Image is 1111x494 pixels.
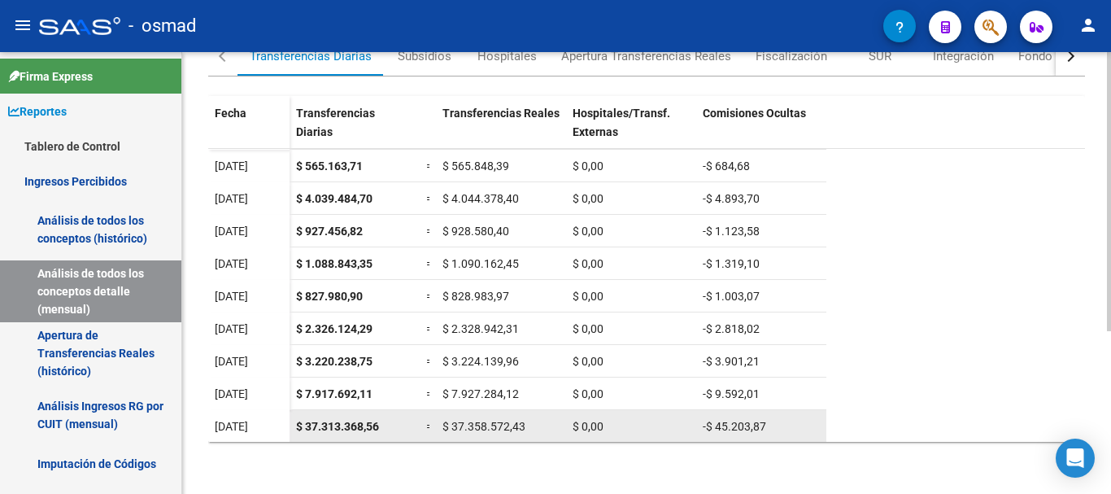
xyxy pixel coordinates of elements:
datatable-header-cell: Fecha [208,96,290,164]
span: Comisiones Ocultas [703,107,806,120]
span: $ 0,00 [573,322,603,335]
span: [DATE] [215,322,248,335]
span: $ 0,00 [573,160,603,173]
span: = [426,355,433,368]
span: [DATE] [215,355,248,368]
span: $ 828.983,97 [442,290,509,303]
span: = [426,192,433,205]
mat-icon: person [1078,15,1098,35]
span: = [426,387,433,400]
span: $ 0,00 [573,225,603,238]
span: -$ 45.203,87 [703,420,766,433]
div: SUR [869,47,891,65]
datatable-header-cell: Transferencias Diarias [290,96,420,164]
span: $ 3.224.139,96 [442,355,519,368]
span: $ 0,00 [573,192,603,205]
mat-icon: menu [13,15,33,35]
span: [DATE] [215,192,248,205]
span: [DATE] [215,160,248,173]
span: Transferencias Diarias [296,107,375,138]
span: $ 565.848,39 [442,160,509,173]
span: $ 37.313.368,56 [296,420,379,433]
span: -$ 684,68 [703,160,750,173]
span: Transferencias Reales [442,107,560,120]
span: $ 37.358.572,43 [442,420,525,433]
span: = [426,290,433,303]
span: -$ 4.893,70 [703,192,760,205]
span: $ 0,00 [573,290,603,303]
span: [DATE] [215,225,248,238]
span: $ 927.456,82 [296,225,363,238]
span: $ 1.088.843,35 [296,257,373,270]
span: $ 0,00 [573,355,603,368]
span: $ 0,00 [573,257,603,270]
span: = [426,225,433,238]
span: -$ 3.901,21 [703,355,760,368]
span: [DATE] [215,420,248,433]
span: -$ 9.592,01 [703,387,760,400]
span: $ 928.580,40 [442,225,509,238]
span: $ 0,00 [573,420,603,433]
span: $ 7.927.284,12 [442,387,519,400]
div: Transferencias Diarias [250,47,372,65]
div: Subsidios [398,47,451,65]
span: - osmad [129,8,196,44]
span: Fecha [215,107,246,120]
datatable-header-cell: Transferencias Reales [436,96,566,164]
span: = [426,257,433,270]
div: Integración [933,47,994,65]
span: $ 2.328.942,31 [442,322,519,335]
span: -$ 1.319,10 [703,257,760,270]
span: [DATE] [215,257,248,270]
span: Firma Express [8,68,93,85]
span: $ 1.090.162,45 [442,257,519,270]
datatable-header-cell: Hospitales/Transf. Externas [566,96,696,164]
span: -$ 1.003,07 [703,290,760,303]
div: Hospitales [477,47,537,65]
span: $ 7.917.692,11 [296,387,373,400]
span: -$ 1.123,58 [703,225,760,238]
span: Reportes [8,103,67,120]
span: = [426,420,433,433]
span: $ 827.980,90 [296,290,363,303]
span: $ 4.039.484,70 [296,192,373,205]
span: = [426,322,433,335]
datatable-header-cell: Comisiones Ocultas [696,96,826,164]
div: Apertura Transferencias Reales [561,47,731,65]
span: [DATE] [215,290,248,303]
div: Open Intercom Messenger [1056,439,1095,478]
div: Fiscalización [756,47,827,65]
span: $ 4.044.378,40 [442,192,519,205]
span: [DATE] [215,387,248,400]
span: = [426,160,433,173]
span: $ 2.326.124,29 [296,322,373,335]
span: $ 3.220.238,75 [296,355,373,368]
span: $ 0,00 [573,387,603,400]
span: $ 565.163,71 [296,160,363,173]
span: -$ 2.818,02 [703,322,760,335]
span: Hospitales/Transf. Externas [573,107,670,138]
